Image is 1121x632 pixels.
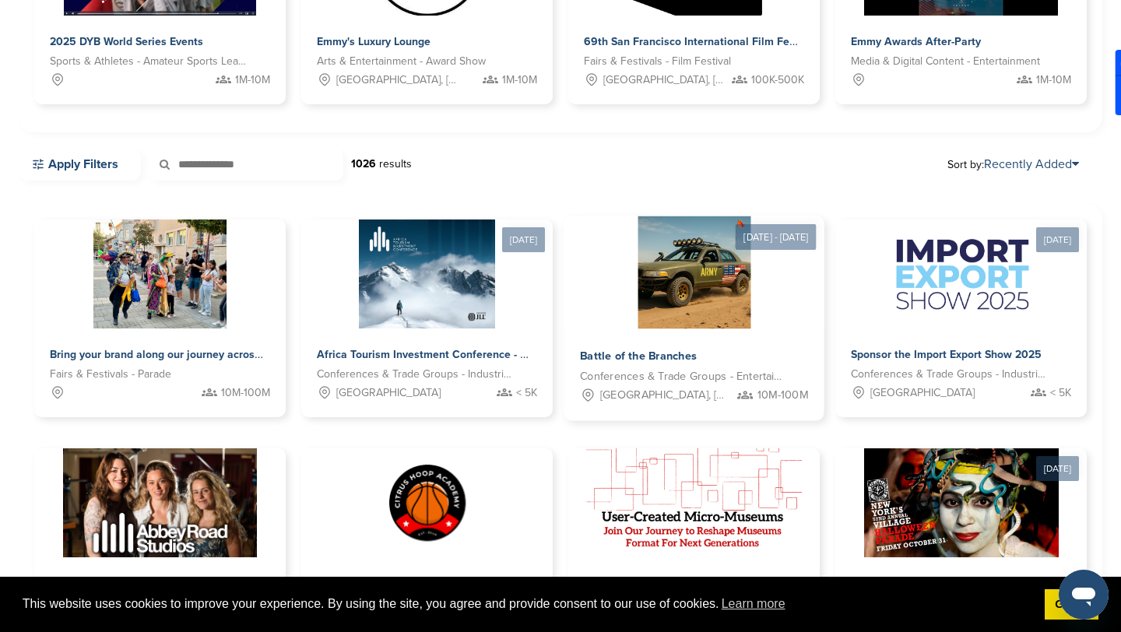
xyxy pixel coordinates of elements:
[93,219,227,328] img: Sponsorpitch &
[301,195,553,417] a: [DATE] Sponsorpitch & Africa Tourism Investment Conference - Lead Sponsor Conferences & Trade Gro...
[870,384,975,402] span: [GEOGRAPHIC_DATA]
[221,384,270,402] span: 10M-100M
[1036,227,1079,252] div: [DATE]
[835,195,1087,417] a: [DATE] Sponsorpitch & Sponsor the Import Export Show 2025 Conferences & Trade Groups - Industrial...
[580,368,784,386] span: Conferences & Trade Groups - Entertainment
[235,72,270,89] span: 1M-10M
[317,53,486,70] span: Arts & Entertainment - Award Show
[379,157,412,170] span: results
[638,216,750,329] img: Sponsorpitch &
[851,348,1042,361] span: Sponsor the Import Export Show 2025
[23,592,1032,616] span: This website uses cookies to improve your experience. By using the site, you agree and provide co...
[19,148,141,181] a: Apply Filters
[947,158,1079,170] span: Sort by:
[586,448,801,557] img: Sponsorpitch &
[50,366,171,383] span: Fairs & Festivals - Parade
[502,72,537,89] span: 1M-10M
[1036,72,1071,89] span: 1M-10M
[600,387,729,405] span: [GEOGRAPHIC_DATA], [GEOGRAPHIC_DATA], [US_STATE][GEOGRAPHIC_DATA], [GEOGRAPHIC_DATA], [GEOGRAPHIC...
[373,448,482,557] img: Sponsorpitch &
[864,448,1059,557] img: Sponsorpitch &
[580,349,697,363] span: Battle of the Branches
[564,191,824,421] a: [DATE] - [DATE] Sponsorpitch & Battle of the Branches Conferences & Trade Groups - Entertainment ...
[1036,456,1079,481] div: [DATE]
[1059,570,1109,620] iframe: Button to launch messaging window
[603,72,727,89] span: [GEOGRAPHIC_DATA], [GEOGRAPHIC_DATA]
[317,366,514,383] span: Conferences & Trade Groups - Industrial Conference
[1050,384,1071,402] span: < 5K
[851,35,981,48] span: Emmy Awards After-Party
[63,448,257,557] img: Sponsorpitch &
[757,387,808,405] span: 10M-100M
[336,384,441,402] span: [GEOGRAPHIC_DATA]
[851,366,1048,383] span: Conferences & Trade Groups - Industrial Conference
[359,219,494,328] img: Sponsorpitch &
[34,219,286,417] a: Sponsorpitch & Bring your brand along our journey across [GEOGRAPHIC_DATA] and [GEOGRAPHIC_DATA] ...
[584,35,817,48] span: 69th San Francisco International Film Festival
[878,219,1045,328] img: Sponsorpitch &
[516,384,537,402] span: < 5K
[317,348,588,361] span: Africa Tourism Investment Conference - Lead Sponsor
[736,224,817,250] div: [DATE] - [DATE]
[584,53,731,70] span: Fairs & Festivals - Film Festival
[719,592,788,616] a: learn more about cookies
[502,227,545,252] div: [DATE]
[317,35,430,48] span: Emmy's Luxury Lounge
[851,53,1040,70] span: Media & Digital Content - Entertainment
[50,35,203,48] span: 2025 DYB World Series Events
[1045,589,1098,620] a: dismiss cookie message
[984,156,1079,172] a: Recently Added
[751,72,804,89] span: 100K-500K
[336,72,460,89] span: [GEOGRAPHIC_DATA], [GEOGRAPHIC_DATA]
[50,348,511,361] span: Bring your brand along our journey across [GEOGRAPHIC_DATA] and [GEOGRAPHIC_DATA]
[50,53,247,70] span: Sports & Athletes - Amateur Sports Leagues
[351,157,376,170] strong: 1026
